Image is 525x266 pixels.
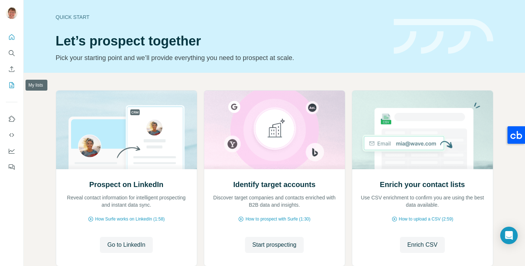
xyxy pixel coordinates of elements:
img: Enrich your contact lists [352,91,493,169]
button: Search [6,47,17,60]
span: Enrich CSV [407,241,437,249]
span: How to prospect with Surfe (1:30) [245,216,310,222]
button: Feedback [6,160,17,174]
span: Start prospecting [252,241,296,249]
button: Use Surfe on LinkedIn [6,112,17,126]
h2: Prospect on LinkedIn [89,179,163,190]
img: Identify target accounts [204,91,345,169]
h2: Enrich your contact lists [380,179,465,190]
button: Enrich CSV [6,63,17,76]
div: Open Intercom Messenger [500,227,518,244]
p: Reveal contact information for intelligent prospecting and instant data sync. [63,194,190,209]
button: Enrich CSV [400,237,445,253]
p: Discover target companies and contacts enriched with B2B data and insights. [211,194,338,209]
img: Prospect on LinkedIn [56,91,197,169]
button: Use Surfe API [6,128,17,142]
button: Quick start [6,31,17,44]
p: Use CSV enrichment to confirm you are using the best data available. [359,194,486,209]
p: Pick your starting point and we’ll provide everything you need to prospect at scale. [56,53,385,63]
h1: Let’s prospect together [56,34,385,48]
span: How to upload a CSV (2:59) [399,216,453,222]
img: Avatar [6,7,17,19]
div: Quick start [56,13,385,21]
button: Dashboard [6,144,17,158]
button: Go to LinkedIn [100,237,152,253]
img: banner [394,19,493,54]
span: Go to LinkedIn [107,241,145,249]
button: My lists [6,79,17,92]
span: How Surfe works on LinkedIn (1:58) [95,216,165,222]
h2: Identify target accounts [233,179,316,190]
button: Start prospecting [245,237,304,253]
